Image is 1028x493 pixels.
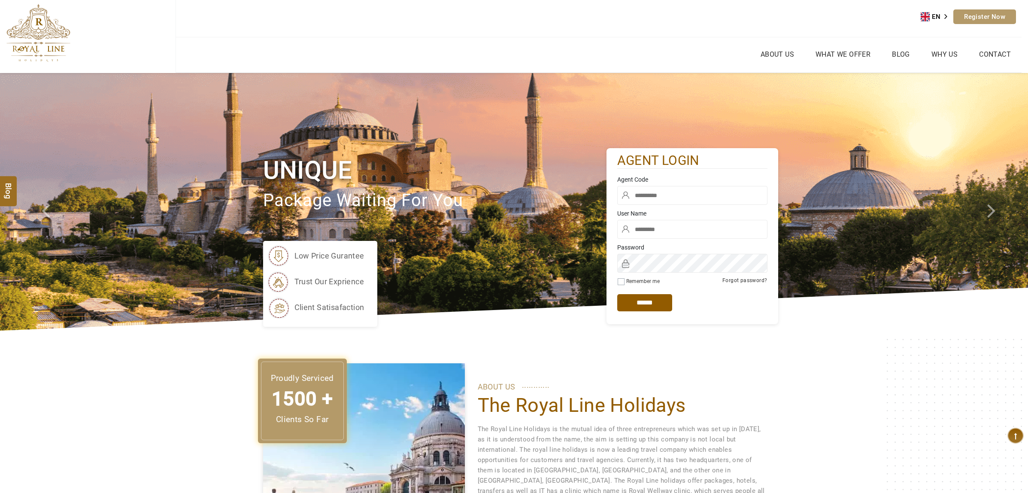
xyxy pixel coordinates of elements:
[267,297,364,318] li: client satisafaction
[263,186,606,215] p: package waiting for you
[722,277,767,283] a: Forgot password?
[478,393,765,417] h1: The Royal Line Holidays
[617,175,767,184] label: Agent Code
[263,154,606,186] h1: Unique
[3,183,14,190] span: Blog
[921,10,953,23] div: Language
[6,4,70,62] img: The Royal Line Holidays
[267,271,364,292] li: trust our exprience
[890,48,912,61] a: Blog
[921,10,953,23] aside: Language selected: English
[617,152,767,169] h2: agent login
[522,379,550,392] span: ............
[977,48,1013,61] a: Contact
[929,48,960,61] a: Why Us
[953,9,1016,24] a: Register Now
[617,243,767,252] label: Password
[921,10,953,23] a: EN
[267,245,364,267] li: low price gurantee
[813,48,873,61] a: What we Offer
[478,380,765,393] p: ABOUT US
[31,73,82,331] a: Check next prev
[976,73,1028,331] a: Check next image
[617,209,767,218] label: User Name
[626,278,660,284] label: Remember me
[758,48,796,61] a: About Us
